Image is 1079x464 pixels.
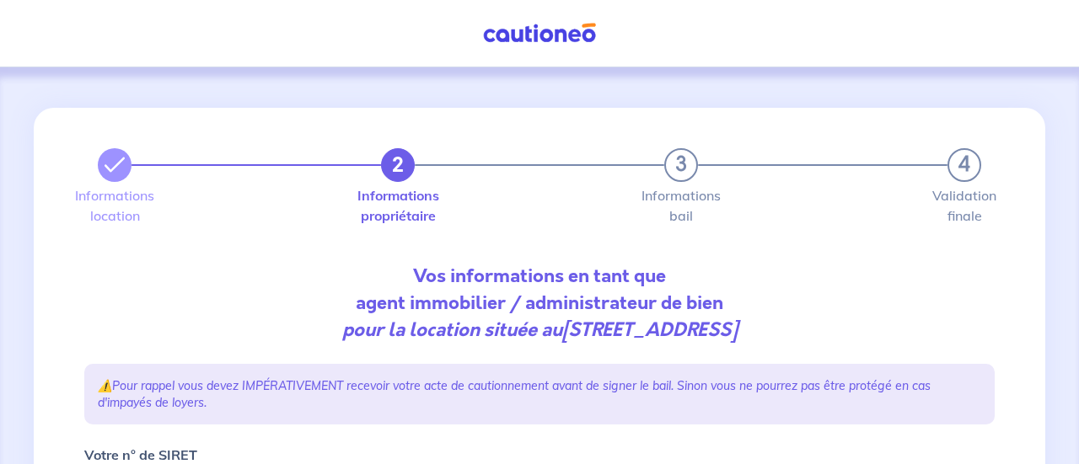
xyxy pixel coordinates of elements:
p: ⚠️ [98,377,981,411]
img: Cautioneo [476,23,603,44]
strong: [STREET_ADDRESS] [562,317,737,343]
label: Informations bail [664,189,698,222]
em: pour la location située au [342,317,737,343]
label: Validation finale [947,189,981,222]
label: Informations propriétaire [381,189,415,222]
em: Pour rappel vous devez IMPÉRATIVEMENT recevoir votre acte de cautionnement avant de signer le bai... [98,378,931,410]
button: 2 [381,148,415,182]
p: Vos informations en tant que agent immobilier / administrateur de bien [84,263,995,344]
label: Informations location [98,189,132,222]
